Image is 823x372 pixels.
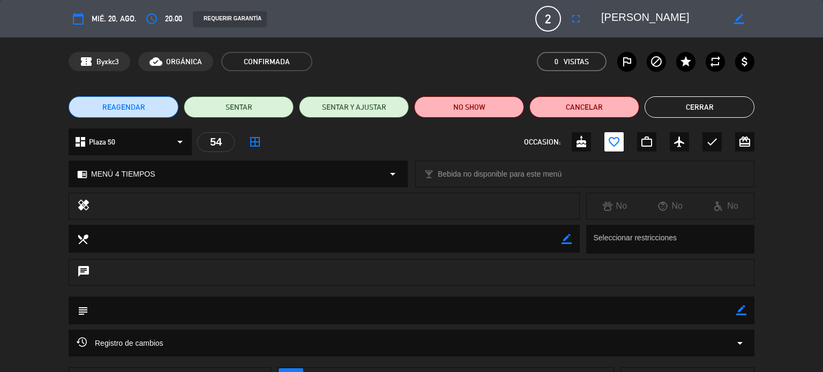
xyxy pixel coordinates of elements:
i: cake [575,135,588,148]
div: No [698,199,754,213]
i: calendar_today [72,12,85,25]
button: SENTAR [184,96,294,118]
i: check [706,135,719,148]
button: calendar_today [69,9,88,28]
i: chat [77,265,90,280]
button: Cancelar [529,96,639,118]
i: arrow_drop_down [174,135,186,148]
div: No [642,199,698,213]
i: outlined_flag [620,55,633,68]
i: border_all [249,135,261,148]
i: airplanemode_active [673,135,686,148]
span: Bebida no disponible para este menú [438,168,562,180]
i: block [650,55,663,68]
span: 2 [535,6,561,32]
i: repeat [709,55,722,68]
span: MENÚ 4 TIEMPOS [91,168,155,180]
i: fullscreen [570,12,582,25]
i: border_color [736,305,746,315]
button: fullscreen [566,9,586,28]
button: access_time [142,9,161,28]
span: Registro de cambios [77,337,163,350]
span: 20:00 [165,12,182,25]
i: star [679,55,692,68]
i: subject [77,305,88,316]
span: Byxkc3 [96,56,119,68]
i: border_color [562,234,572,244]
span: ORGÁNICA [166,56,202,68]
button: NO SHOW [414,96,524,118]
i: local_bar [424,169,434,179]
i: card_giftcard [738,135,751,148]
i: arrow_drop_down [734,337,746,350]
span: CONFIRMADA [221,52,312,71]
i: border_color [734,14,744,24]
button: REAGENDAR [69,96,178,118]
i: work_outline [640,135,653,148]
i: chrome_reader_mode [77,169,87,179]
button: SENTAR Y AJUSTAR [299,96,409,118]
em: Visitas [564,56,589,68]
span: 0 [555,56,558,68]
i: favorite_border [608,135,620,148]
i: access_time [145,12,158,25]
span: OCCASION: [524,136,560,148]
div: 54 [197,132,235,152]
div: No [587,199,642,213]
i: cloud_done [149,55,162,68]
i: arrow_drop_down [386,168,399,180]
button: Cerrar [645,96,754,118]
div: REQUERIR GARANTÍA [193,11,267,27]
i: local_dining [77,233,88,245]
i: attach_money [738,55,751,68]
span: confirmation_number [80,55,93,68]
i: dashboard [74,135,87,148]
i: healing [77,199,90,214]
span: Plaza 50 [89,136,115,148]
span: REAGENDAR [102,102,145,113]
span: mié. 20, ago. [92,12,137,25]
